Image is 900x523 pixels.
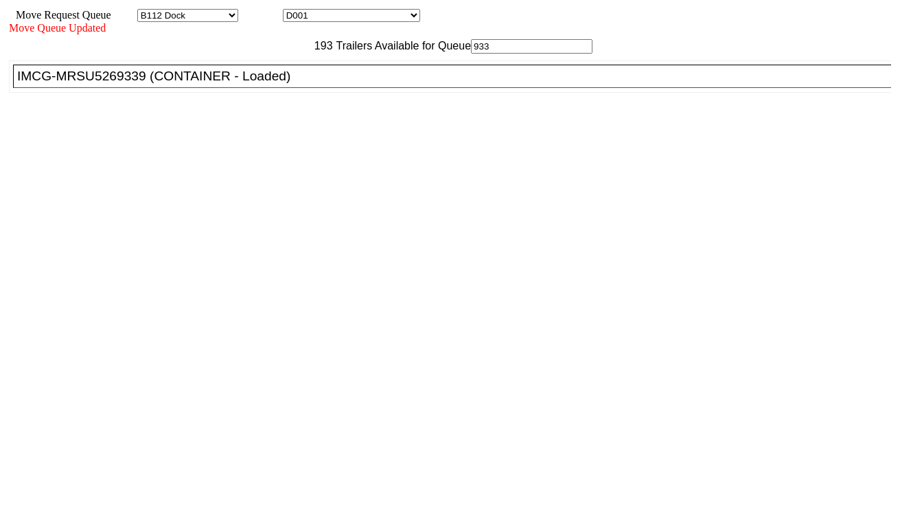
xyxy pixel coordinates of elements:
[113,9,135,21] span: Area
[17,69,899,84] div: IMCG-MRSU5269339 (CONTAINER - Loaded)
[241,9,280,21] span: Location
[9,9,111,21] span: Move Request Queue
[308,40,333,52] span: 193
[333,40,472,52] span: Trailers Available for Queue
[471,39,592,54] input: Filter Available Trailers
[9,22,106,34] span: Move Queue Updated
